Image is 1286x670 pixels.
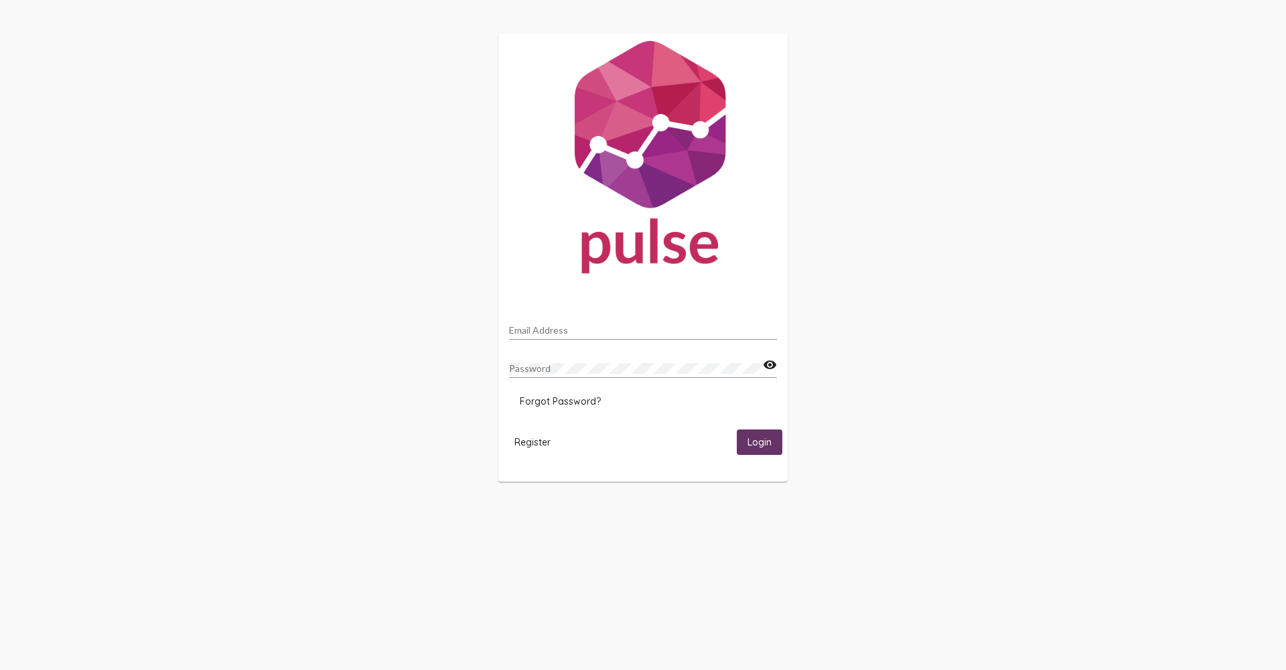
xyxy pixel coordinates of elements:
[509,389,612,413] button: Forgot Password?
[504,429,561,454] button: Register
[747,437,772,449] span: Login
[737,429,782,454] button: Login
[763,357,777,373] mat-icon: visibility
[498,33,788,287] img: Pulse For Good Logo
[520,395,601,407] span: Forgot Password?
[514,436,551,448] span: Register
